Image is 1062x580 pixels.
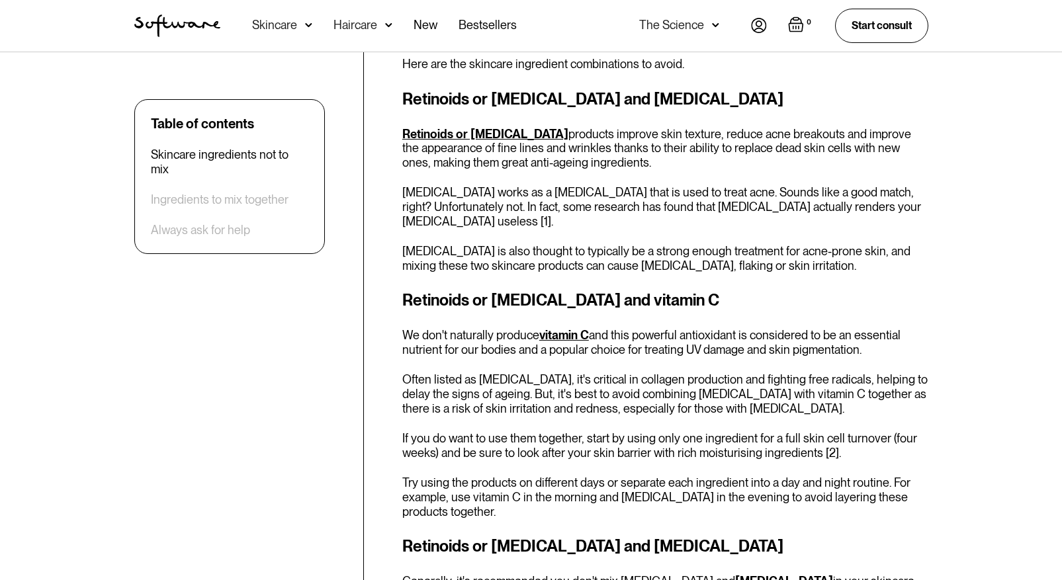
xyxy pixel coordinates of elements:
[402,57,928,71] p: Here are the skincare ingredient combinations to avoid.
[788,17,814,35] a: Open empty cart
[151,223,250,237] a: Always ask for help
[305,19,312,32] img: arrow down
[402,127,928,170] p: products improve skin texture, reduce acne breakouts and improve the appearance of fine lines and...
[402,185,928,228] p: [MEDICAL_DATA] works as a [MEDICAL_DATA] that is used to treat acne. Sounds like a good match, ri...
[539,328,589,342] a: vitamin C
[402,127,568,141] a: Retinoids or [MEDICAL_DATA]
[151,116,254,132] div: Table of contents
[333,19,377,32] div: Haircare
[134,15,220,37] img: Software Logo
[402,328,928,356] p: We don't naturally produce and this powerful antioxidant is considered to be an essential nutrien...
[402,87,928,111] h3: Retinoids or [MEDICAL_DATA] and [MEDICAL_DATA]
[134,15,220,37] a: home
[402,372,928,415] p: Often listed as [MEDICAL_DATA], it's critical in collagen production and fighting free radicals, ...
[402,431,928,460] p: If you do want to use them together, start by using only one ingredient for a full skin cell turn...
[402,534,928,558] h3: Retinoids or [MEDICAL_DATA] and [MEDICAL_DATA]
[252,19,297,32] div: Skincare
[385,19,392,32] img: arrow down
[639,19,704,32] div: The Science
[835,9,928,42] a: Start consult
[402,244,928,272] p: [MEDICAL_DATA] is also thought to typically be a strong enough treatment for acne-prone skin, and...
[402,288,928,312] h3: Retinoids or [MEDICAL_DATA] and vitamin C
[804,17,814,28] div: 0
[712,19,719,32] img: arrow down
[151,147,308,176] a: Skincare ingredients not to mix
[402,476,928,518] p: Try using the products on different days or separate each ingredient into a day and night routine...
[151,192,288,207] a: Ingredients to mix together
